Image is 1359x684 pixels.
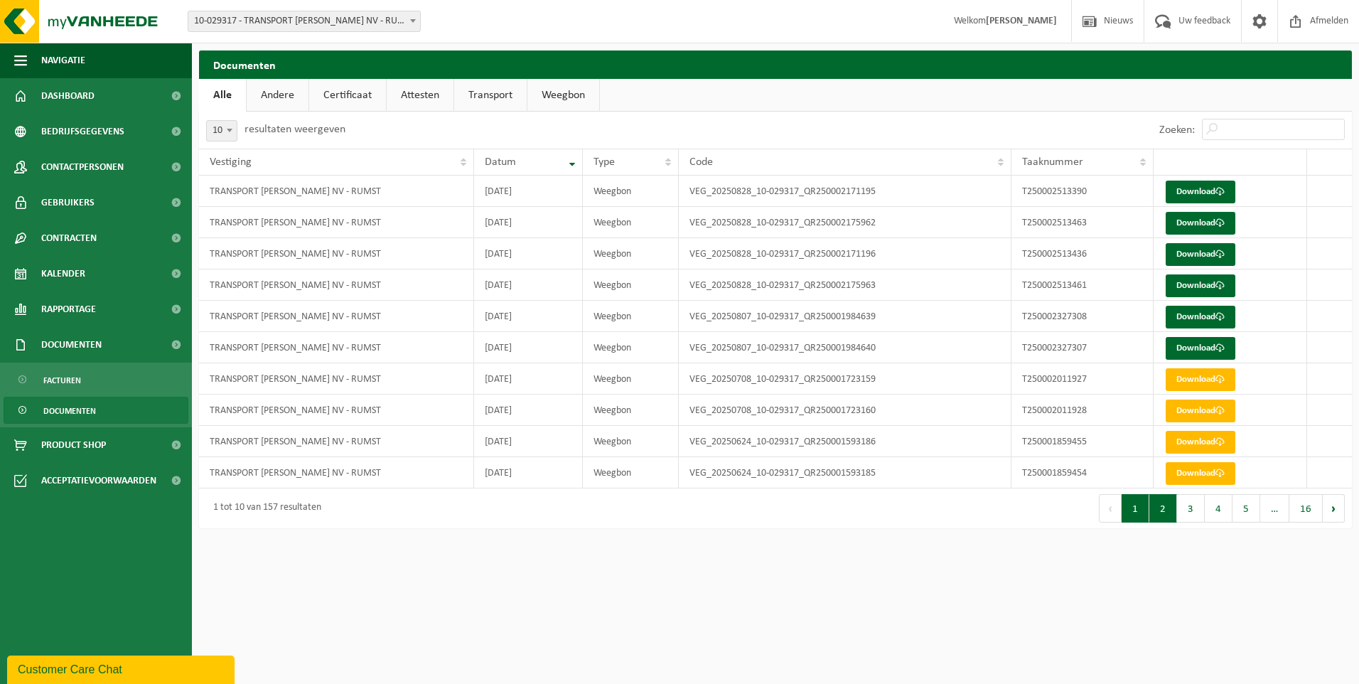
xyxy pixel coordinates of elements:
[454,79,527,112] a: Transport
[1166,306,1235,328] a: Download
[474,301,583,332] td: [DATE]
[1022,156,1083,168] span: Taaknummer
[679,332,1011,363] td: VEG_20250807_10-029317_QR250001984640
[1011,395,1154,426] td: T250002011928
[1149,494,1177,523] button: 2
[1099,494,1122,523] button: Previous
[41,292,96,327] span: Rapportage
[1011,363,1154,395] td: T250002011927
[1166,462,1235,485] a: Download
[1166,368,1235,391] a: Download
[199,176,474,207] td: TRANSPORT [PERSON_NAME] NV - RUMST
[199,238,474,269] td: TRANSPORT [PERSON_NAME] NV - RUMST
[4,397,188,424] a: Documenten
[1011,207,1154,238] td: T250002513463
[1122,494,1149,523] button: 1
[1166,274,1235,297] a: Download
[206,120,237,141] span: 10
[199,332,474,363] td: TRANSPORT [PERSON_NAME] NV - RUMST
[199,207,474,238] td: TRANSPORT [PERSON_NAME] NV - RUMST
[679,426,1011,457] td: VEG_20250624_10-029317_QR250001593186
[188,11,421,32] span: 10-029317 - TRANSPORT L. JANSSENS NV - RUMST
[474,395,583,426] td: [DATE]
[1166,212,1235,235] a: Download
[1159,124,1195,136] label: Zoeken:
[474,269,583,301] td: [DATE]
[41,149,124,185] span: Contactpersonen
[1011,426,1154,457] td: T250001859455
[679,301,1011,332] td: VEG_20250807_10-029317_QR250001984639
[41,78,95,114] span: Dashboard
[1166,181,1235,203] a: Download
[1166,400,1235,422] a: Download
[679,457,1011,488] td: VEG_20250624_10-029317_QR250001593185
[583,332,679,363] td: Weegbon
[583,207,679,238] td: Weegbon
[1011,457,1154,488] td: T250001859454
[474,238,583,269] td: [DATE]
[474,426,583,457] td: [DATE]
[41,114,124,149] span: Bedrijfsgegevens
[43,397,96,424] span: Documenten
[387,79,453,112] a: Attesten
[474,332,583,363] td: [DATE]
[1205,494,1232,523] button: 4
[199,50,1352,78] h2: Documenten
[1011,238,1154,269] td: T250002513436
[199,363,474,395] td: TRANSPORT [PERSON_NAME] NV - RUMST
[1289,494,1323,523] button: 16
[1011,332,1154,363] td: T250002327307
[210,156,252,168] span: Vestiging
[583,457,679,488] td: Weegbon
[474,176,583,207] td: [DATE]
[43,367,81,394] span: Facturen
[199,301,474,332] td: TRANSPORT [PERSON_NAME] NV - RUMST
[485,156,516,168] span: Datum
[679,238,1011,269] td: VEG_20250828_10-029317_QR250002171196
[679,176,1011,207] td: VEG_20250828_10-029317_QR250002171195
[679,363,1011,395] td: VEG_20250708_10-029317_QR250001723159
[41,427,106,463] span: Product Shop
[1166,431,1235,454] a: Download
[41,43,85,78] span: Navigatie
[1260,494,1289,523] span: …
[527,79,599,112] a: Weegbon
[689,156,713,168] span: Code
[41,463,156,498] span: Acceptatievoorwaarden
[199,269,474,301] td: TRANSPORT [PERSON_NAME] NV - RUMST
[309,79,386,112] a: Certificaat
[41,256,85,292] span: Kalender
[7,653,237,684] iframe: chat widget
[679,395,1011,426] td: VEG_20250708_10-029317_QR250001723160
[583,269,679,301] td: Weegbon
[679,269,1011,301] td: VEG_20250828_10-029317_QR250002175963
[1166,337,1235,360] a: Download
[206,496,321,521] div: 1 tot 10 van 157 resultaten
[1011,176,1154,207] td: T250002513390
[199,426,474,457] td: TRANSPORT [PERSON_NAME] NV - RUMST
[207,121,237,141] span: 10
[474,207,583,238] td: [DATE]
[1166,243,1235,266] a: Download
[593,156,615,168] span: Type
[41,327,102,363] span: Documenten
[4,366,188,393] a: Facturen
[474,457,583,488] td: [DATE]
[1011,301,1154,332] td: T250002327308
[583,176,679,207] td: Weegbon
[245,124,345,135] label: resultaten weergeven
[1011,269,1154,301] td: T250002513461
[1177,494,1205,523] button: 3
[474,363,583,395] td: [DATE]
[247,79,308,112] a: Andere
[41,185,95,220] span: Gebruikers
[583,363,679,395] td: Weegbon
[199,457,474,488] td: TRANSPORT [PERSON_NAME] NV - RUMST
[1232,494,1260,523] button: 5
[199,395,474,426] td: TRANSPORT [PERSON_NAME] NV - RUMST
[41,220,97,256] span: Contracten
[188,11,420,31] span: 10-029317 - TRANSPORT L. JANSSENS NV - RUMST
[1323,494,1345,523] button: Next
[679,207,1011,238] td: VEG_20250828_10-029317_QR250002175962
